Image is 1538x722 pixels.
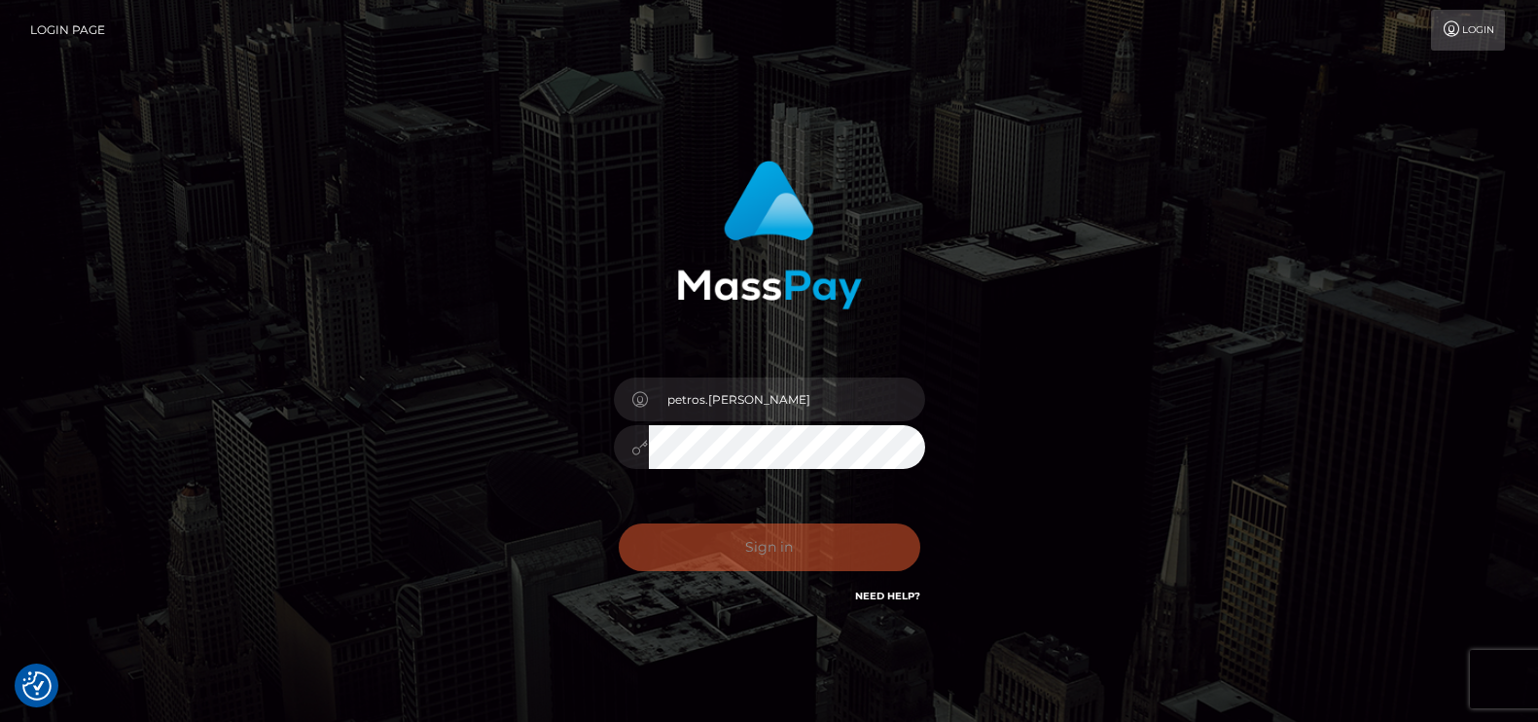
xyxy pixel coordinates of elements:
a: Need Help? [855,590,920,602]
a: Login Page [30,10,105,51]
img: Revisit consent button [22,671,52,701]
button: Consent Preferences [22,671,52,701]
a: Login [1431,10,1505,51]
input: Username... [649,378,925,421]
img: MassPay Login [677,161,862,309]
